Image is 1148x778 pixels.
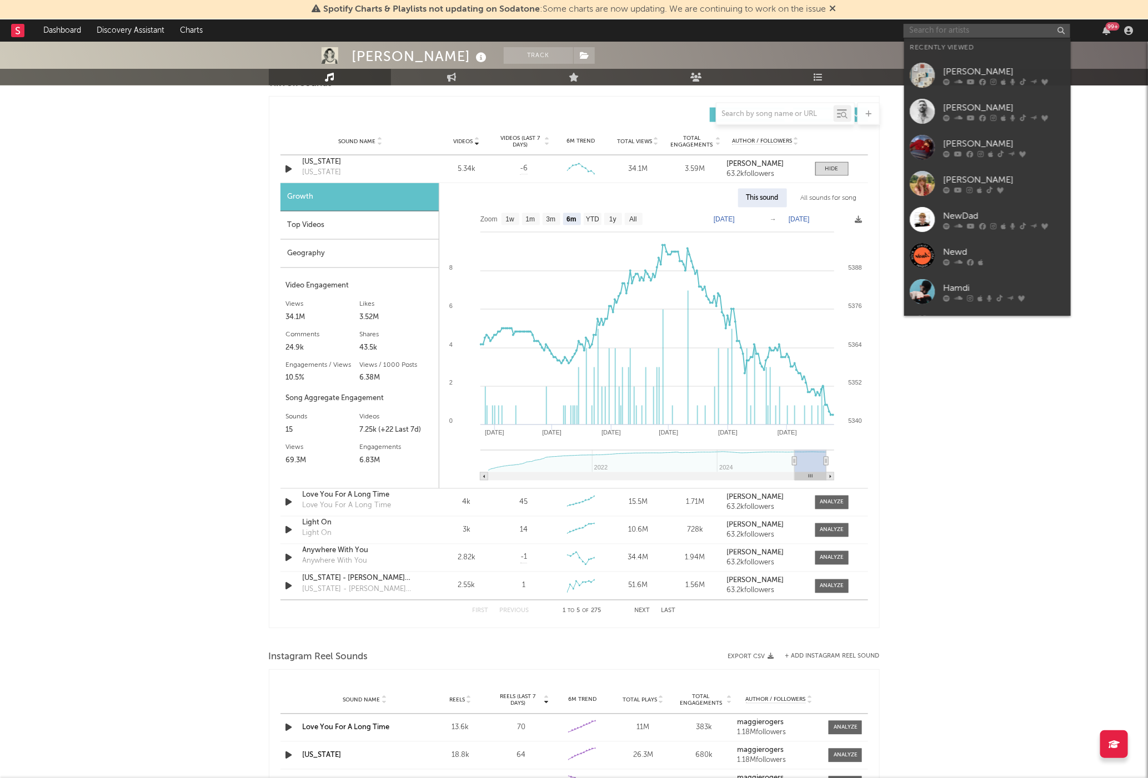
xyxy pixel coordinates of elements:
[848,418,861,425] text: 5340
[585,216,599,224] text: YTD
[904,24,1070,38] input: Search for artists
[449,697,465,704] span: Reels
[359,454,433,468] div: 6.83M
[352,47,490,65] div: [PERSON_NAME]
[568,609,574,614] span: to
[303,573,419,584] div: [US_STATE] - [PERSON_NAME] Remix
[615,750,671,761] div: 26.3M
[303,752,342,759] a: [US_STATE]
[848,341,861,348] text: 5364
[778,430,797,436] text: [DATE]
[904,129,1071,165] a: [PERSON_NAME]
[359,311,433,324] div: 3.52M
[726,532,804,539] div: 63.2k followers
[454,138,473,145] span: Videos
[848,302,861,309] text: 5376
[433,750,488,761] div: 18.8k
[904,165,1071,201] a: [PERSON_NAME]
[726,559,804,567] div: 63.2k followers
[738,747,784,754] strong: maggierogers
[746,696,806,704] span: Author / Followers
[303,556,368,567] div: Anywhere With You
[770,215,776,223] text: →
[726,160,784,168] strong: [PERSON_NAME]
[359,358,433,372] div: Views / 1000 Posts
[726,522,804,529] a: [PERSON_NAME]
[286,279,433,292] div: Video Engagement
[359,441,433,454] div: Engagements
[449,418,452,425] text: 0
[716,110,834,119] input: Search by song name or URL
[324,5,540,14] span: Spotify Charts & Playlists not updating on Sodatone
[280,240,439,268] div: Geography
[441,164,493,175] div: 5.34k
[520,525,528,536] div: 14
[359,372,433,385] div: 6.38M
[726,577,784,584] strong: [PERSON_NAME]
[286,341,360,355] div: 24.9k
[726,522,784,529] strong: [PERSON_NAME]
[848,380,861,386] text: 5352
[522,580,525,592] div: 1
[286,297,360,311] div: Views
[441,553,493,564] div: 2.82k
[726,494,804,502] a: [PERSON_NAME]
[904,93,1071,129] a: [PERSON_NAME]
[520,552,527,563] span: -1
[726,549,784,557] strong: [PERSON_NAME]
[943,173,1065,186] div: [PERSON_NAME]
[89,19,172,42] a: Discovery Assistant
[303,501,392,512] div: Love You For A Long Time
[943,101,1065,114] div: [PERSON_NAME]
[286,424,360,437] div: 15
[738,719,821,727] a: maggierogers
[943,281,1065,295] div: Hamdi
[669,553,721,564] div: 1.94M
[676,750,732,761] div: 680k
[615,723,671,734] div: 11M
[303,167,342,178] div: [US_STATE]
[612,525,664,536] div: 10.6M
[904,57,1071,93] a: [PERSON_NAME]
[303,545,419,557] div: Anywhere With You
[485,430,504,436] text: [DATE]
[726,494,784,501] strong: [PERSON_NAME]
[359,328,433,341] div: Shares
[286,311,360,324] div: 34.1M
[280,183,439,211] div: Growth
[286,454,360,468] div: 69.3M
[943,245,1065,259] div: Newd
[433,723,488,734] div: 13.6k
[286,372,360,385] div: 10.5%
[830,5,836,14] span: Dismiss
[449,264,452,271] text: 8
[738,747,821,755] a: maggierogers
[728,653,774,660] button: Export CSV
[676,694,725,707] span: Total Engagements
[303,584,419,595] div: [US_STATE] - [PERSON_NAME] Remix
[339,138,376,145] span: Sound Name
[738,719,784,726] strong: maggierogers
[280,211,439,240] div: Top Videos
[303,156,419,168] a: [US_STATE]
[612,553,664,564] div: 34.4M
[904,201,1071,238] a: NewDad
[669,525,721,536] div: 728k
[669,497,721,508] div: 1.71M
[676,723,732,734] div: 383k
[504,47,573,64] button: Track
[612,497,664,508] div: 15.5M
[343,697,380,704] span: Sound Name
[172,19,210,42] a: Charts
[286,441,360,454] div: Views
[286,411,360,424] div: Sounds
[659,430,678,436] text: [DATE]
[714,215,735,223] text: [DATE]
[303,518,419,529] div: Light On
[910,41,1065,54] div: Recently Viewed
[500,608,529,614] button: Previous
[286,328,360,341] div: Comments
[726,587,804,595] div: 63.2k followers
[494,694,543,707] span: Reels (last 7 days)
